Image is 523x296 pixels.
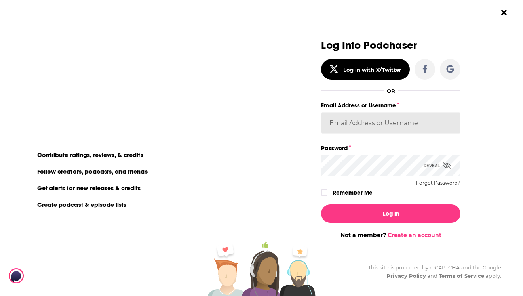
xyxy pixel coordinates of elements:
[362,264,501,280] div: This site is protected by reCAPTCHA and the Google and apply.
[321,204,460,223] button: Log In
[388,231,441,239] a: Create an account
[416,180,460,186] button: Forgot Password?
[32,183,146,193] li: Get alerts for new releases & credits
[321,59,410,80] button: Log in with X/Twitter
[321,231,460,239] div: Not a member?
[386,273,426,279] a: Privacy Policy
[321,100,460,111] label: Email Address or Username
[343,67,401,73] div: Log in with X/Twitter
[9,268,85,283] img: Podchaser - Follow, Share and Rate Podcasts
[424,155,451,176] div: Reveal
[32,199,132,210] li: Create podcast & episode lists
[439,273,484,279] a: Terms of Service
[9,268,78,283] a: Podchaser - Follow, Share and Rate Podcasts
[321,40,460,51] h3: Log Into Podchaser
[32,149,149,160] li: Contribute ratings, reviews, & credits
[71,42,149,53] a: create an account
[32,166,153,176] li: Follow creators, podcasts, and friends
[496,5,512,20] button: Close Button
[321,112,460,134] input: Email Address or Username
[32,136,191,143] li: On Podchaser you can:
[321,143,460,153] label: Password
[387,88,395,94] div: OR
[333,187,373,198] label: Remember Me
